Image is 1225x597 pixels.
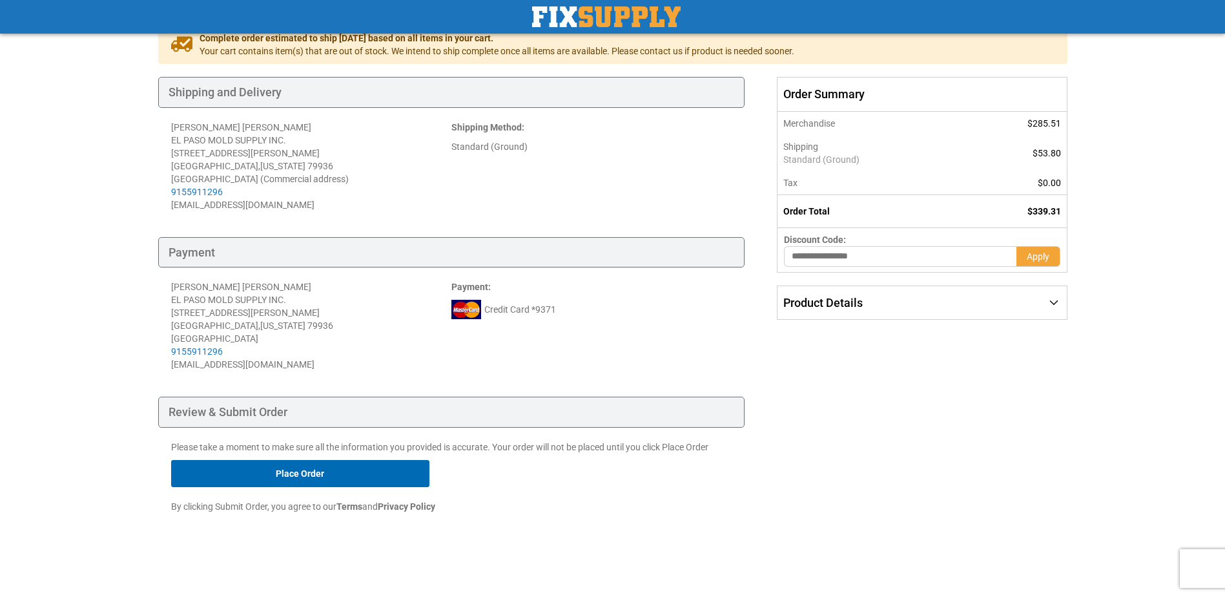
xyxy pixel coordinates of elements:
[532,6,681,27] a: store logo
[784,235,846,245] span: Discount Code:
[451,300,481,319] img: mc.png
[451,282,491,292] strong: :
[1033,148,1061,158] span: $53.80
[783,296,863,309] span: Product Details
[532,6,681,27] img: Fix Industrial Supply
[1038,178,1061,188] span: $0.00
[783,206,830,216] strong: Order Total
[777,171,968,195] th: Tax
[378,501,435,512] strong: Privacy Policy
[451,122,522,132] span: Shipping Method
[1027,118,1061,129] span: $285.51
[171,441,732,454] p: Please take a moment to make sure all the information you provided is accurate. Your order will n...
[171,187,223,197] a: 9155911296
[260,161,305,171] span: [US_STATE]
[1016,246,1060,267] button: Apply
[171,280,451,358] div: [PERSON_NAME] [PERSON_NAME] EL PASO MOLD SUPPLY INC. [STREET_ADDRESS][PERSON_NAME] [GEOGRAPHIC_DA...
[171,460,429,487] button: Place Order
[158,237,745,268] div: Payment
[158,397,745,428] div: Review & Submit Order
[783,141,818,152] span: Shipping
[336,501,362,512] strong: Terms
[200,45,794,58] span: Your cart contains item(s) that are out of stock. We intend to ship complete once all items are a...
[777,112,968,135] th: Merchandise
[158,77,745,108] div: Shipping and Delivery
[171,200,314,210] span: [EMAIL_ADDRESS][DOMAIN_NAME]
[260,320,305,331] span: [US_STATE]
[171,500,732,513] p: By clicking Submit Order, you agree to our and
[200,32,794,45] span: Complete order estimated to ship [DATE] based on all items in your cart.
[783,153,961,166] span: Standard (Ground)
[451,282,488,292] span: Payment
[777,77,1067,112] span: Order Summary
[451,140,732,153] div: Standard (Ground)
[1027,206,1061,216] span: $339.31
[171,346,223,357] a: 9155911296
[171,359,314,370] span: [EMAIL_ADDRESS][DOMAIN_NAME]
[451,300,732,319] div: Credit Card *9371
[1027,251,1049,262] span: Apply
[451,122,524,132] strong: :
[171,121,451,211] address: [PERSON_NAME] [PERSON_NAME] EL PASO MOLD SUPPLY INC. [STREET_ADDRESS][PERSON_NAME] [GEOGRAPHIC_DA...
